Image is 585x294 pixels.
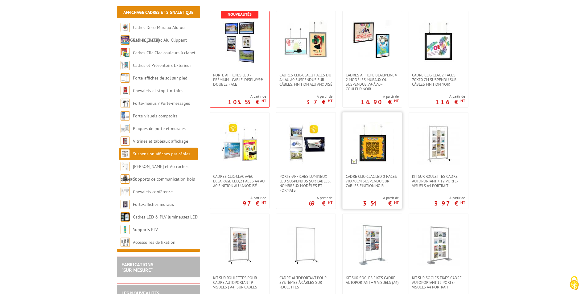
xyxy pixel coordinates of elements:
span: Kit sur roulettes pour cadre autoportant 9 visuels ( A4) sur câbles [213,276,266,289]
img: Chevalets et stop trottoirs [121,86,130,95]
a: Vitrines et tableaux affichage [133,138,188,144]
a: Cadre autoportant pour systèmes à câbles sur roulettes [276,276,336,289]
a: Porte-affiches de sol sur pied [133,75,187,81]
button: Cookies (fenêtre modale) [563,273,585,294]
sup: HT [460,200,465,205]
span: Kit sur roulettes cadre autoportant + 12 porte-visuels A4 Portrait [412,174,465,188]
span: A partir de [243,195,266,200]
p: 397 € [434,202,465,205]
img: Porte-menus / Porte-messages [121,99,130,108]
span: Cadres clic-clac avec éclairage LED,2 Faces A4 au A0 finition Alu Anodisé [213,174,266,188]
span: A partir de [363,195,399,200]
span: Cadre Clic-Clac LED 2 faces 70x70cm suspendu sur câbles finition noir [346,174,399,188]
img: Kit sur roulettes cadre autoportant + 12 porte-visuels A4 Portrait [417,122,460,165]
a: Cadres clic-clac avec éclairage LED,2 Faces A4 au A0 finition Alu Anodisé [210,174,269,188]
img: Chevalets conférence [121,187,130,196]
p: 97 € [243,202,266,205]
img: Cadre Clic-Clac LED 2 faces 70x70cm suspendu sur câbles finition noir [351,122,394,165]
a: Plaques de porte et murales [133,126,186,131]
span: A partir de [309,195,332,200]
img: Suspension affiches par câbles [121,149,130,158]
p: 116 € [435,100,465,104]
a: Cadres et Présentoirs Extérieur [133,63,191,68]
span: A partir de [434,195,465,200]
a: Kit sur roulettes cadre autoportant + 12 porte-visuels A4 Portrait [409,174,468,188]
img: Accessoires de fixation [121,238,130,247]
img: Cadres Deco Muraux Alu ou Bois [121,23,130,32]
a: Cadres Clic-Clac 2 faces du A4 au A0 suspendus sur câbles, finition alu anodisé [276,73,336,87]
a: Affichage Cadres et Signalétique [123,10,193,15]
a: FABRICATIONS"Sur Mesure" [122,261,153,273]
sup: HT [328,200,332,205]
img: Cadres Clic-Clac couleurs à clapet [121,48,130,57]
sup: HT [394,98,399,104]
a: Porte-visuels comptoirs [133,113,177,119]
a: Cadres affiche Black’Line® 2 modèles muraux ou suspendus, A4 à A0 - couleur noir [343,73,402,91]
a: Kit sur socles fixes cadre autoportant 12 porte-visuels A4 portrait [409,276,468,289]
img: Kit sur socles fixes Cadre autoportant + 9 visuels (A4) [351,223,394,266]
img: Porte-affiches muraux [121,200,130,209]
sup: HT [460,98,465,104]
img: Cookies (fenêtre modale) [566,276,582,291]
img: Cadres et Présentoirs Extérieur [121,61,130,70]
img: Cadre Clic-Clac 2 faces 70x70 cm suspendu sur câbles finition noir [417,20,460,63]
span: Cadre autoportant pour systèmes à câbles sur roulettes [279,276,332,289]
a: Suspension affiches par câbles [133,151,190,157]
a: Cadres Clic-Clac couleurs à clapet [133,50,196,55]
a: Chevalets et stop trottoirs [133,88,183,93]
img: Plaques de porte et murales [121,124,130,133]
a: Cadres LED & PLV lumineuses LED [133,214,198,220]
p: 354 € [363,202,399,205]
a: Supports de communication bois [133,176,195,182]
a: Porte-affiches muraux [133,202,174,207]
a: Supports PLV [133,227,158,232]
a: Cadres Deco Muraux Alu ou [GEOGRAPHIC_DATA] [121,25,185,43]
img: Cadres Clic-Clac 2 faces du A4 au A0 suspendus sur câbles, finition alu anodisé [284,20,328,63]
p: 69 € [309,202,332,205]
span: A partir de [306,94,332,99]
span: A partir de [228,94,266,99]
a: Kit sur roulettes pour cadre autoportant 9 visuels ( A4) sur câbles [210,276,269,289]
a: Haut de la page [476,259,493,285]
img: Porte-visuels comptoirs [121,111,130,120]
span: Cadre Clic-Clac 2 faces 70x70 cm suspendu sur câbles finition noir [412,73,465,87]
a: Cadre Clic-Clac LED 2 faces 70x70cm suspendu sur câbles finition noir [343,174,402,188]
img: Kit sur roulettes pour cadre autoportant 9 visuels ( A4) sur câbles [218,223,261,266]
p: 37 € [306,100,332,104]
img: Supports PLV [121,225,130,234]
img: Cadre autoportant pour systèmes à câbles sur roulettes [284,223,328,266]
p: 105.55 € [228,100,266,104]
a: Porte Affiches LED - Prémium - Cable-Displays® Double face [210,73,269,87]
span: Porte Affiches LED - Prémium - Cable-Displays® Double face [213,73,266,87]
a: Porte-affiches lumineux LED suspendus sur câbles, nombreux modèles et formats [276,174,336,193]
span: A partir de [435,94,465,99]
p: 16.90 € [361,100,399,104]
b: Nouveautés [228,12,252,17]
img: Porte-affiches de sol sur pied [121,73,130,83]
a: Accessoires de fixation [133,239,175,245]
img: Porte-affiches lumineux LED suspendus sur câbles, nombreux modèles et formats [284,122,328,165]
img: Cadres clic-clac avec éclairage LED,2 Faces A4 au A0 finition Alu Anodisé [218,122,261,165]
span: Cadres Clic-Clac 2 faces du A4 au A0 suspendus sur câbles, finition alu anodisé [279,73,332,87]
img: Cadres affiche Black’Line® 2 modèles muraux ou suspendus, A4 à A0 - couleur noir [351,20,394,63]
img: Vitrines et tableaux affichage [121,137,130,146]
a: Chevalets conférence [133,189,173,194]
sup: HT [262,200,266,205]
a: Cadre Clic-Clac 2 faces 70x70 cm suspendu sur câbles finition noir [409,73,468,87]
img: Cimaises et Accroches tableaux [121,162,130,171]
span: Kit sur socles fixes cadre autoportant 12 porte-visuels A4 portrait [412,276,465,289]
sup: HT [394,200,399,205]
span: Kit sur socles fixes Cadre autoportant + 9 visuels (A4) [346,276,399,285]
sup: HT [262,98,266,104]
img: Porte Affiches LED - Prémium - Cable-Displays® Double face [218,20,261,63]
a: Porte-menus / Porte-messages [133,100,190,106]
span: Cadres affiche Black’Line® 2 modèles muraux ou suspendus, A4 à A0 - couleur noir [346,73,399,91]
span: Porte-affiches lumineux LED suspendus sur câbles, nombreux modèles et formats [279,174,332,193]
img: Cadres LED & PLV lumineuses LED [121,212,130,222]
a: Cadres Clic-Clac Alu Clippant [133,37,187,43]
a: Kit sur socles fixes Cadre autoportant + 9 visuels (A4) [343,276,402,285]
sup: HT [328,98,332,104]
img: Kit sur socles fixes cadre autoportant 12 porte-visuels A4 portrait [417,223,460,266]
a: [PERSON_NAME] et Accroches tableaux [121,164,188,182]
span: A partir de [361,94,399,99]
